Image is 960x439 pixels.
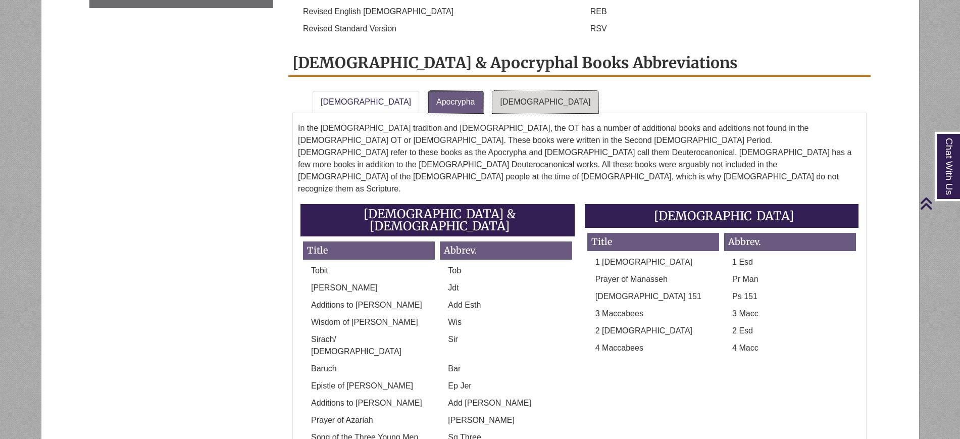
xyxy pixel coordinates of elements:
p: 1 Esd [724,256,856,268]
p: 2 [DEMOGRAPHIC_DATA] [587,325,719,337]
p: Jdt [440,282,572,294]
p: 3 Macc [724,308,856,320]
p: Tob [440,265,572,277]
p: Ep Jer [440,380,572,392]
p: Tobit [303,265,435,277]
p: Prayer of Azariah [303,414,435,426]
a: Back to Top [920,197,957,210]
p: Ps 151 [724,290,856,303]
h4: Title [587,233,719,251]
p: 3 Maccabees [587,308,719,320]
p: Wis [440,316,572,328]
p: Sirach/ [DEMOGRAPHIC_DATA] [303,333,435,358]
p: 4 Macc [724,342,856,354]
p: 2 Esd [724,325,856,337]
p: Add Esth [440,299,572,311]
p: Epistle of [PERSON_NAME] [303,380,435,392]
p: Pr Man [724,273,856,285]
p: Revised Standard Version [295,23,577,35]
p: Revised English [DEMOGRAPHIC_DATA] [295,6,577,18]
p: Prayer of Manasseh [587,273,719,285]
p: Additions to [PERSON_NAME] [303,397,435,409]
h3: [DEMOGRAPHIC_DATA] & [DEMOGRAPHIC_DATA] [300,204,575,236]
p: 4 Maccabees [587,342,719,354]
p: Add [PERSON_NAME] [440,397,572,409]
p: [PERSON_NAME] [440,414,572,426]
p: Baruch [303,363,435,375]
h4: Title [303,241,435,260]
a: Apocrypha [428,91,483,113]
p: REB [582,6,865,18]
p: Bar [440,363,572,375]
a: [DEMOGRAPHIC_DATA] [313,91,419,113]
h4: Abbrev. [440,241,572,260]
p: Sir [440,333,572,346]
h2: [DEMOGRAPHIC_DATA] & Apocryphal Books Abbreviations [288,50,871,77]
h3: [DEMOGRAPHIC_DATA] [585,204,859,228]
p: [PERSON_NAME] [303,282,435,294]
a: [DEMOGRAPHIC_DATA] [492,91,599,113]
p: In the [DEMOGRAPHIC_DATA] tradition and [DEMOGRAPHIC_DATA], the OT has a number of additional boo... [298,118,861,199]
p: [DEMOGRAPHIC_DATA] 151 [587,290,719,303]
p: 1 [DEMOGRAPHIC_DATA] [587,256,719,268]
p: RSV [582,23,865,35]
p: Wisdom of [PERSON_NAME] [303,316,435,328]
h4: Abbrev. [724,233,856,251]
p: Additions to [PERSON_NAME] [303,299,435,311]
